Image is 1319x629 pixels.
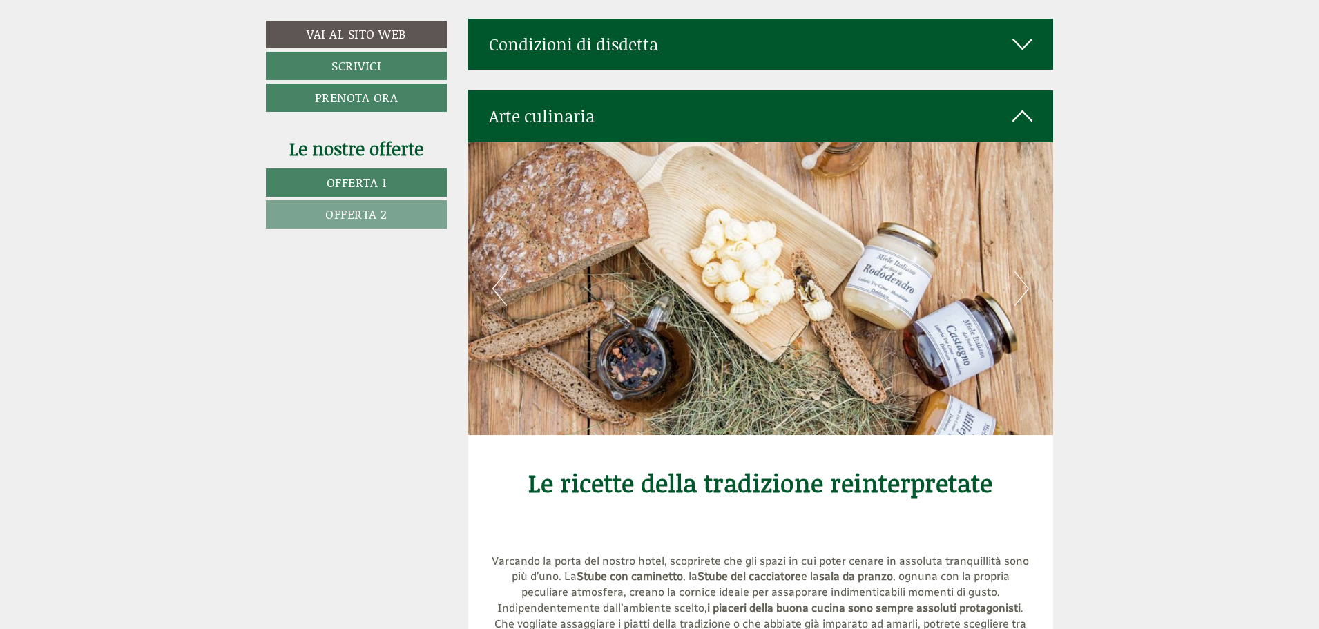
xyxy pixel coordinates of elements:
[266,136,447,162] div: Le nostre offerte
[266,84,447,112] a: Prenota ora
[266,21,447,48] a: Vai al sito web
[577,570,683,583] strong: Stube con caminetto
[266,52,447,80] a: Scrivici
[327,173,387,191] span: Offerta 1
[325,205,387,223] span: Offerta 2
[1014,271,1029,306] button: Next
[697,570,801,583] strong: Stube del cacciatore
[468,90,1054,142] div: Arte culinaria
[819,570,893,583] strong: sala da pranzo
[468,19,1054,70] div: Condizioni di disdetta
[492,271,507,306] button: Previous
[489,470,1033,524] h1: Le ricette della tradizione reinterpretate
[707,601,1021,615] strong: i piaceri della buona cucina sono sempre assoluti protagonisti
